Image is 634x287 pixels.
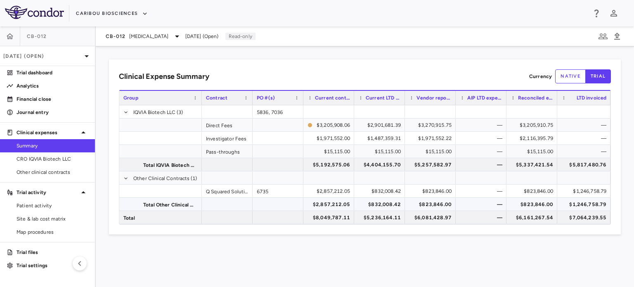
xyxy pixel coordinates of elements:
[129,33,169,40] span: [MEDICAL_DATA]
[257,95,275,101] span: PO #(s)
[17,69,88,76] p: Trial dashboard
[17,249,88,256] p: Trial files
[225,33,255,40] p: Read-only
[202,119,253,131] div: Direct Fees
[514,132,553,145] div: $2,116,395.79
[514,198,553,211] div: $823,846.00
[412,158,452,171] div: $5,257,582.97
[362,119,401,132] div: $2,901,681.39
[17,262,88,269] p: Trial settings
[123,211,135,225] span: Total
[463,158,502,171] div: —
[76,7,148,20] button: Caribou Biosciences
[119,71,209,82] h6: Clinical Expense Summary
[412,198,452,211] div: $823,846.00
[202,185,253,197] div: Q Squared Solutions
[253,105,303,118] div: 5836, 7036
[514,211,553,224] div: $6,161,267.54
[514,158,553,171] div: $5,337,421.54
[362,185,401,198] div: $832,008.42
[311,185,350,198] div: $2,857,212.05
[412,119,452,132] div: $3,270,915.75
[362,158,401,171] div: $4,404,155.70
[253,185,303,197] div: 6735
[185,33,219,40] span: [DATE] (Open)
[463,185,502,198] div: —
[529,73,552,80] p: Currency
[565,145,606,158] div: —
[315,95,350,101] span: Current contract value
[17,82,88,90] p: Analytics
[123,95,138,101] span: Group
[514,119,553,132] div: $3,205,910.75
[514,145,553,158] div: $15,115.00
[133,172,190,185] span: Other Clinical Contracts
[17,129,78,136] p: Clinical expenses
[27,33,47,40] span: CB-012
[177,106,183,119] span: (3)
[202,145,253,158] div: Pass-throughs
[17,155,88,163] span: CRO IQVIA Biotech LLC
[463,198,502,211] div: —
[565,158,606,171] div: $5,817,480.76
[191,172,197,185] span: (1)
[311,158,350,171] div: $5,192,575.06
[17,189,78,196] p: Trial activity
[463,145,502,158] div: —
[463,211,502,224] div: —
[311,198,350,211] div: $2,857,212.05
[311,145,350,158] div: $15,115.00
[467,95,502,101] span: AIP LTD expensed
[585,69,611,83] button: trial
[514,185,553,198] div: $823,846.00
[143,159,197,172] span: Total IQVIA Biotech LLC
[463,132,502,145] div: —
[416,95,452,101] span: Vendor reported
[362,198,401,211] div: $832,008.42
[308,119,350,131] span: The contract record and uploaded budget values do not match. Please review the contract record an...
[362,145,401,158] div: $15,115.00
[17,228,88,236] span: Map procedures
[366,95,401,101] span: Current LTD expensed
[565,132,606,145] div: —
[412,132,452,145] div: $1,971,552.22
[412,145,452,158] div: $15,115.00
[3,52,82,60] p: [DATE] (Open)
[565,119,606,132] div: —
[5,6,64,19] img: logo-full-BYUhSk78.svg
[202,132,253,145] div: Investigator Fees
[17,142,88,149] span: Summary
[143,198,197,211] span: Total Other Clinical Contracts
[565,211,606,224] div: $7,064,239.55
[17,168,88,176] span: Other clinical contracts
[17,95,88,103] p: Financial close
[133,106,176,119] span: IQVIA Biotech LLC
[565,198,606,211] div: $1,246,758.79
[311,211,350,224] div: $8,049,787.11
[362,132,401,145] div: $1,487,359.31
[206,95,227,101] span: Contract
[106,33,126,40] span: CB-012
[17,202,88,209] span: Patient activity
[412,185,452,198] div: $823,846.00
[17,109,88,116] p: Journal entry
[463,119,502,132] div: —
[555,69,586,83] button: native
[412,211,452,224] div: $6,081,428.97
[565,185,606,198] div: $1,246,758.79
[518,95,553,101] span: Reconciled expense
[577,95,607,101] span: LTD invoiced
[311,132,350,145] div: $1,971,552.00
[17,215,88,223] span: Site & lab cost matrix
[316,119,350,132] div: $3,205,908.06
[362,211,401,224] div: $5,236,164.11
